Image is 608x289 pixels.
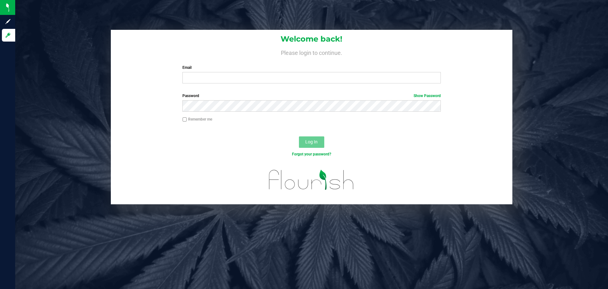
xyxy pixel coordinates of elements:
[111,48,512,56] h4: Please login to continue.
[414,94,441,98] a: Show Password
[292,152,331,156] a: Forgot your password?
[299,136,324,148] button: Log In
[182,94,199,98] span: Password
[111,35,512,43] h1: Welcome back!
[5,18,11,25] inline-svg: Sign up
[305,139,318,144] span: Log In
[182,65,440,70] label: Email
[5,32,11,38] inline-svg: Log in
[182,116,212,122] label: Remember me
[261,164,362,196] img: flourish_logo.svg
[182,117,187,122] input: Remember me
